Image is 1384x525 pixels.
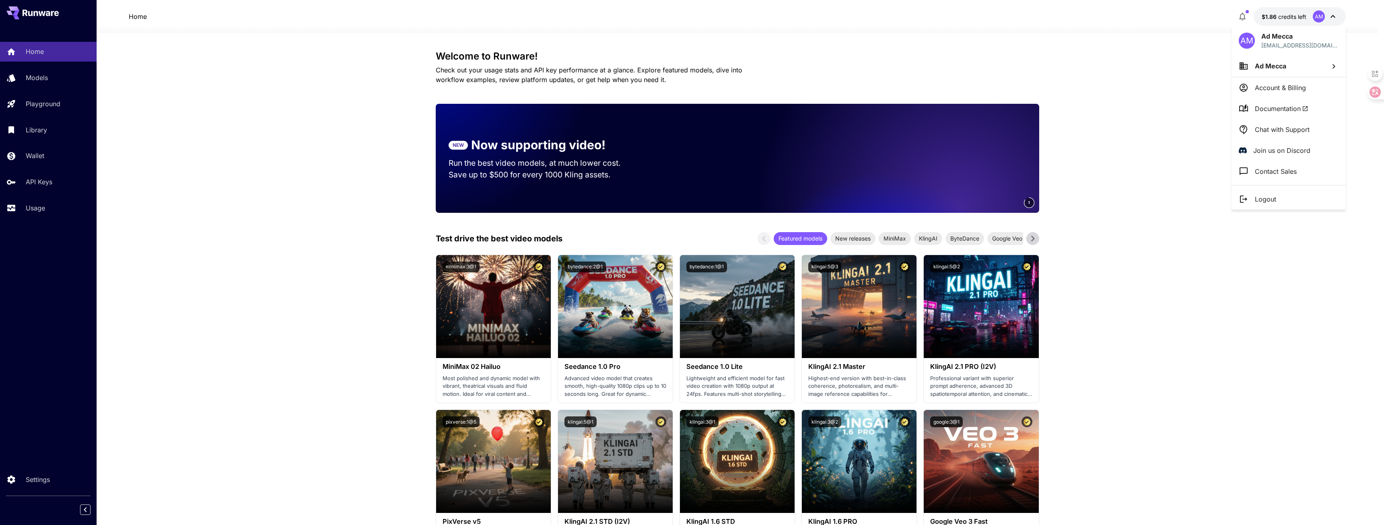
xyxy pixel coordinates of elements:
[1255,194,1276,204] p: Logout
[1232,55,1346,77] button: Ad Mecca
[1261,41,1339,49] p: [EMAIL_ADDRESS][DOMAIN_NAME]
[1261,41,1339,49] div: admeccavideo@gmail.com
[1255,167,1297,176] p: Contact Sales
[1261,31,1339,41] p: Ad Mecca
[1255,104,1308,113] span: Documentation
[1253,146,1310,155] p: Join us on Discord
[1255,125,1310,134] p: Chat with Support
[1255,83,1306,93] p: Account & Billing
[1255,62,1286,70] span: Ad Mecca
[1239,33,1255,49] div: AM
